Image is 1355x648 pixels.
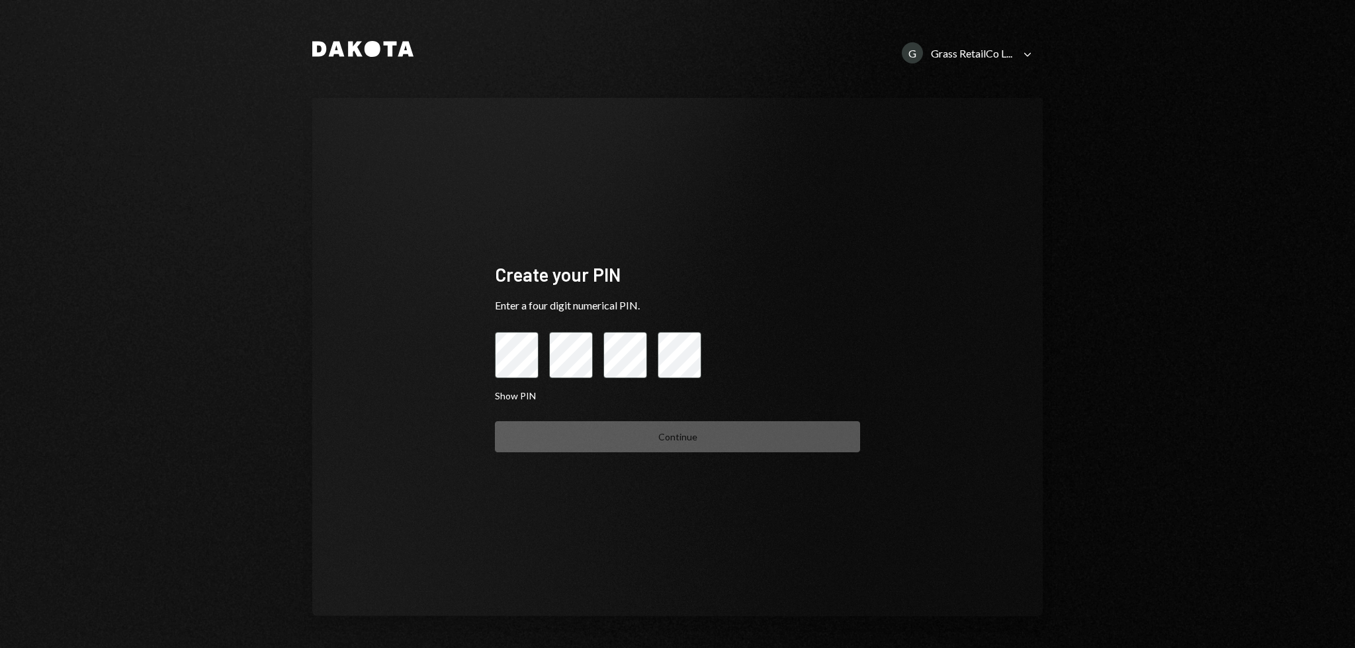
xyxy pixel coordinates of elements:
[495,262,860,288] div: Create your PIN
[931,47,1012,60] div: Grass RetailCo L...
[603,332,647,378] input: pin code 3 of 4
[549,332,593,378] input: pin code 2 of 4
[495,298,860,313] div: Enter a four digit numerical PIN.
[495,332,539,378] input: pin code 1 of 4
[902,42,923,63] div: G
[658,332,701,378] input: pin code 4 of 4
[495,390,536,403] button: Show PIN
